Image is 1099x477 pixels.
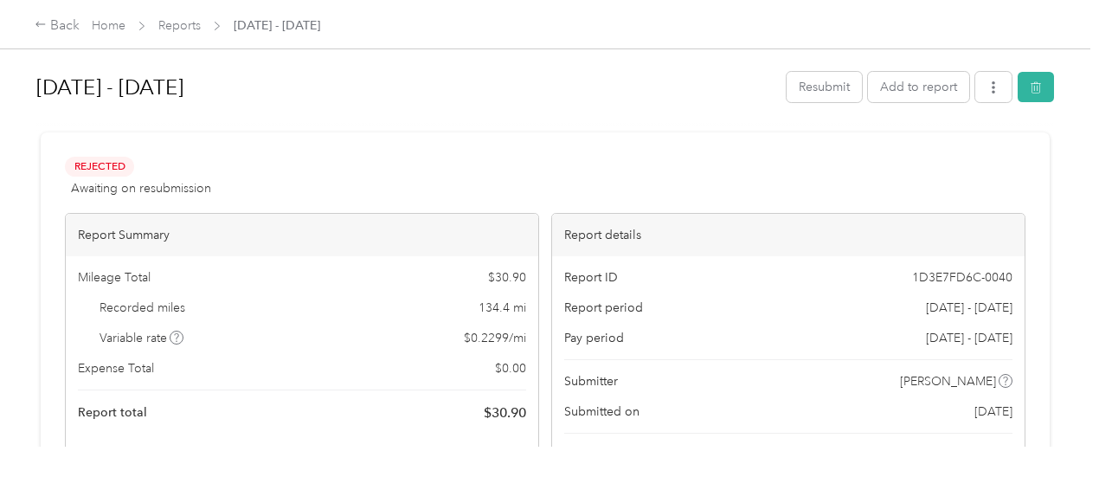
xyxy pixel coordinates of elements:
[66,214,538,256] div: Report Summary
[100,329,184,347] span: Variable rate
[974,403,1012,421] span: [DATE]
[564,329,624,347] span: Pay period
[914,446,1010,464] span: [PERSON_NAME]
[71,179,211,197] span: Awaiting on resubmission
[35,16,80,36] div: Back
[564,446,623,464] span: Approvers
[92,18,125,33] a: Home
[912,268,1012,287] span: 1D3E7FD6C-0040
[787,72,862,102] button: Resubmit
[900,372,996,390] span: [PERSON_NAME]
[552,214,1025,256] div: Report details
[926,329,1012,347] span: [DATE] - [DATE]
[564,403,639,421] span: Submitted on
[479,299,526,317] span: 134.4 mi
[484,403,526,423] span: $ 30.90
[78,359,154,377] span: Expense Total
[495,359,526,377] span: $ 0.00
[65,157,134,177] span: Rejected
[36,67,774,108] h1: Aug 1 - 31, 2025
[564,372,618,390] span: Submitter
[78,268,151,287] span: Mileage Total
[158,18,201,33] a: Reports
[868,72,969,102] button: Add to report
[234,16,320,35] span: [DATE] - [DATE]
[78,403,147,422] span: Report total
[564,268,618,287] span: Report ID
[1002,380,1099,477] iframe: Everlance-gr Chat Button Frame
[564,299,643,317] span: Report period
[926,299,1012,317] span: [DATE] - [DATE]
[488,268,526,287] span: $ 30.90
[464,329,526,347] span: $ 0.2299 / mi
[100,299,185,317] span: Recorded miles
